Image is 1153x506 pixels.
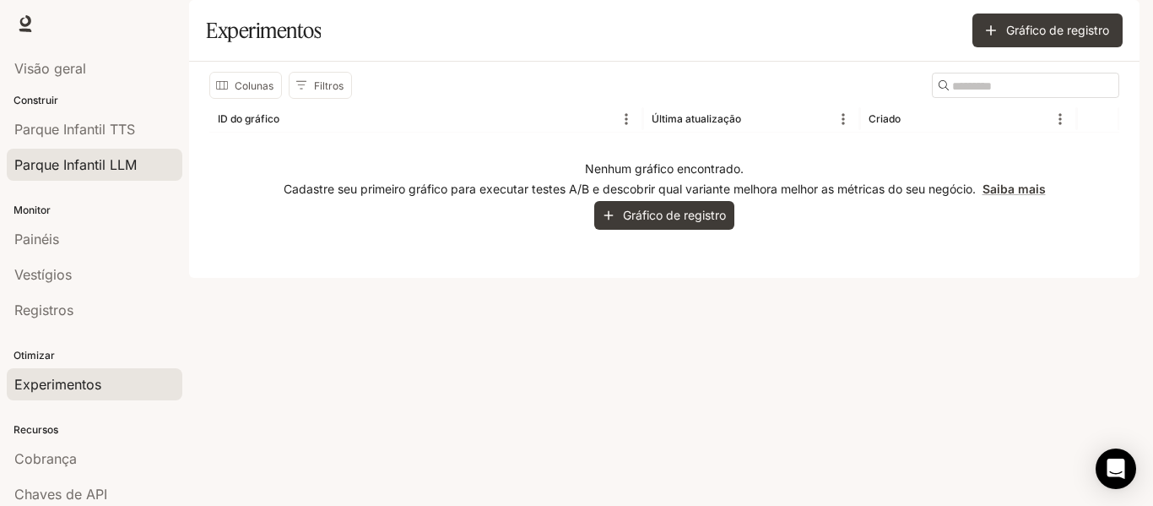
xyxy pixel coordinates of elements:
[831,106,856,132] button: Menu
[235,79,273,92] font: Colunas
[972,14,1123,47] button: Gráfico de registro
[594,201,734,229] button: Gráfico de registro
[314,79,344,92] font: Filtros
[869,112,901,125] font: Criado
[585,161,744,176] font: Nenhum gráfico encontrado.
[206,18,321,43] font: Experimentos
[743,106,768,132] button: Organizar
[932,73,1119,98] div: Procurar
[284,182,976,196] font: Cadastre seu primeiro gráfico para executar testes A/B e descobrir qual variante melhora melhor a...
[623,208,726,222] font: Gráfico de registro
[281,106,306,132] button: Organizar
[902,106,928,132] button: Organizar
[614,106,639,132] button: Menu
[982,182,1046,196] a: Saiba mais
[1006,23,1109,37] font: Gráfico de registro
[1047,106,1073,132] button: Menu
[1096,449,1136,489] div: Abra o Intercom Messenger
[209,72,282,99] button: Selecionar colunas
[652,112,741,125] font: Última atualização
[218,112,279,125] font: ID do gráfico
[289,72,352,99] button: Mostrar filtros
